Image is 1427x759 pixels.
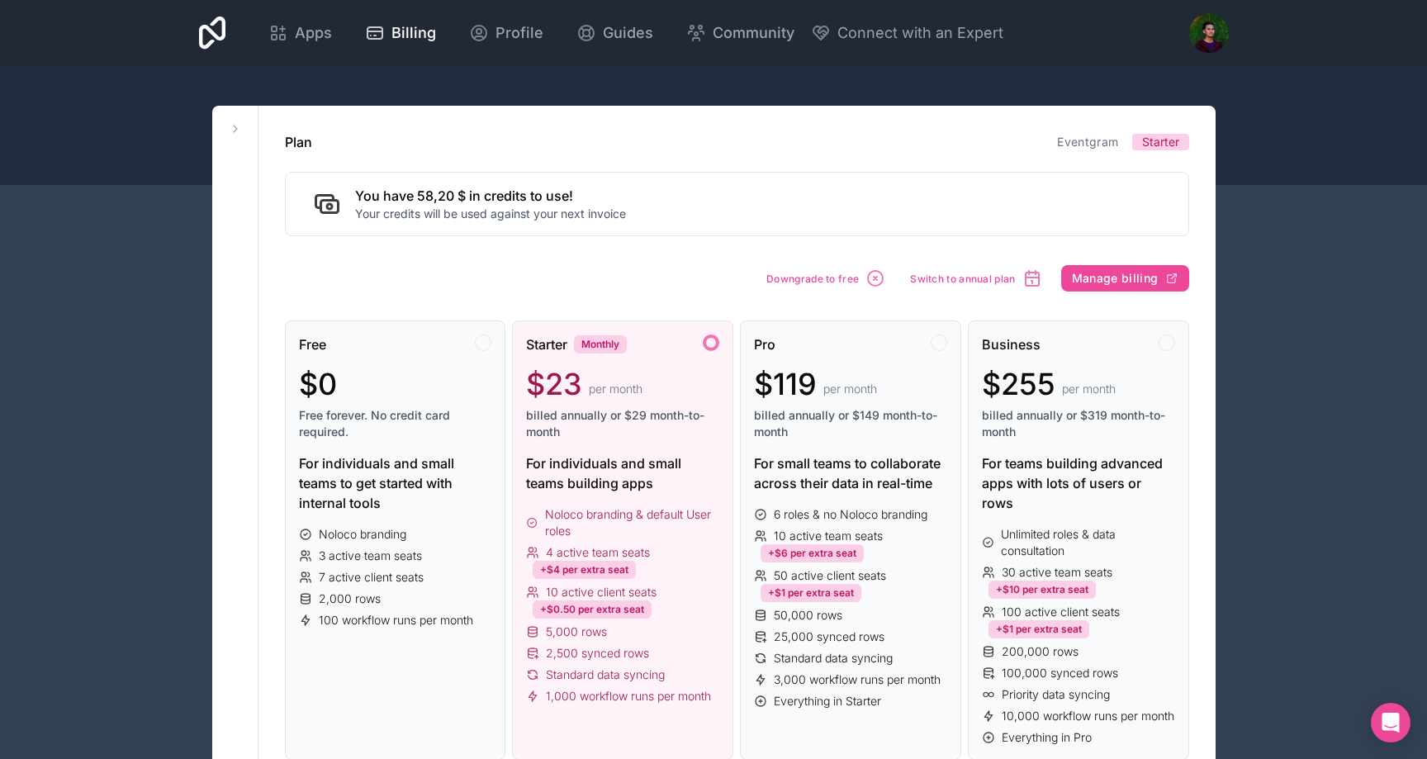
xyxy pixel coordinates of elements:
[299,334,326,354] span: Free
[546,666,665,683] span: Standard data syncing
[774,693,881,709] span: Everything in Starter
[319,526,406,543] span: Noloco branding
[982,407,1175,440] span: billed annually or $319 month-to-month
[761,544,864,562] div: +$6 per extra seat
[988,620,1089,638] div: +$1 per extra seat
[355,186,626,206] h2: You have 58,20 $ in credits to use!
[319,548,422,564] span: 3 active team seats
[526,407,719,440] span: billed annually or $29 month-to-month
[754,334,775,354] span: Pro
[774,506,927,523] span: 6 roles & no Noloco branding
[1072,271,1159,286] span: Manage billing
[589,381,642,397] span: per month
[1062,381,1116,397] span: per month
[1002,686,1110,703] span: Priority data syncing
[299,407,492,440] span: Free forever. No credit card required.
[546,688,711,704] span: 1,000 workflow runs per month
[774,671,941,688] span: 3,000 workflow runs per month
[910,273,1015,285] span: Switch to annual plan
[713,21,794,45] span: Community
[546,584,657,600] span: 10 active client seats
[546,645,649,662] span: 2,500 synced rows
[1057,135,1118,149] a: Eventgram
[319,591,381,607] span: 2,000 rows
[526,368,582,401] span: $23
[766,273,859,285] span: Downgrade to free
[319,612,473,629] span: 100 workflow runs per month
[319,569,424,586] span: 7 active client seats
[1002,665,1118,681] span: 100,000 synced rows
[255,15,345,51] a: Apps
[603,21,653,45] span: Guides
[774,629,884,645] span: 25,000 synced rows
[456,15,557,51] a: Profile
[574,335,627,353] div: Monthly
[774,567,886,584] span: 50 active client seats
[754,453,947,493] div: For small teams to collaborate across their data in real-time
[1061,265,1189,292] button: Manage billing
[982,453,1175,513] div: For teams building advanced apps with lots of users or rows
[526,453,719,493] div: For individuals and small teams building apps
[533,600,652,619] div: +$0.50 per extra seat
[1001,526,1174,559] span: Unlimited roles & data consultation
[495,21,543,45] span: Profile
[774,528,883,544] span: 10 active team seats
[352,15,449,51] a: Billing
[754,407,947,440] span: billed annually or $149 month-to-month
[823,381,877,397] span: per month
[1002,708,1174,724] span: 10,000 workflow runs per month
[1002,729,1092,746] span: Everything in Pro
[673,15,808,51] a: Community
[1142,134,1179,150] span: Starter
[774,650,893,666] span: Standard data syncing
[355,206,626,222] p: Your credits will be used against your next invoice
[982,334,1041,354] span: Business
[295,21,332,45] span: Apps
[533,561,636,579] div: +$4 per extra seat
[299,368,337,401] span: $0
[774,607,842,624] span: 50,000 rows
[837,21,1003,45] span: Connect with an Expert
[546,624,607,640] span: 5,000 rows
[546,544,650,561] span: 4 active team seats
[1002,643,1079,660] span: 200,000 rows
[754,368,817,401] span: $119
[545,506,719,539] span: Noloco branding & default User roles
[904,263,1047,294] button: Switch to annual plan
[563,15,666,51] a: Guides
[761,263,891,294] button: Downgrade to free
[526,334,567,354] span: Starter
[761,584,861,602] div: +$1 per extra seat
[988,581,1096,599] div: +$10 per extra seat
[1371,703,1410,742] div: Open Intercom Messenger
[1002,604,1120,620] span: 100 active client seats
[982,368,1055,401] span: $255
[285,132,312,152] h1: Plan
[1002,564,1112,581] span: 30 active team seats
[811,21,1003,45] button: Connect with an Expert
[299,453,492,513] div: For individuals and small teams to get started with internal tools
[391,21,436,45] span: Billing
